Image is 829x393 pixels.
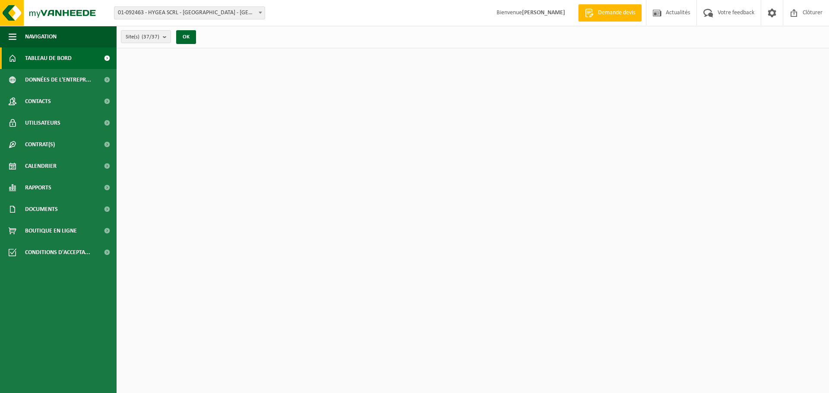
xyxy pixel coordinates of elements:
[114,6,265,19] span: 01-092463 - HYGEA SCRL - HAVRE - HAVRÉ
[25,242,90,263] span: Conditions d'accepta...
[114,7,265,19] span: 01-092463 - HYGEA SCRL - HAVRE - HAVRÉ
[25,220,77,242] span: Boutique en ligne
[522,9,565,16] strong: [PERSON_NAME]
[25,47,72,69] span: Tableau de bord
[25,177,51,198] span: Rapports
[25,91,51,112] span: Contacts
[25,198,58,220] span: Documents
[126,31,159,44] span: Site(s)
[121,30,171,43] button: Site(s)(37/37)
[578,4,642,22] a: Demande devis
[25,69,91,91] span: Données de l'entrepr...
[596,9,637,17] span: Demande devis
[25,134,55,155] span: Contrat(s)
[25,155,57,177] span: Calendrier
[25,112,60,134] span: Utilisateurs
[142,34,159,40] count: (37/37)
[25,26,57,47] span: Navigation
[176,30,196,44] button: OK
